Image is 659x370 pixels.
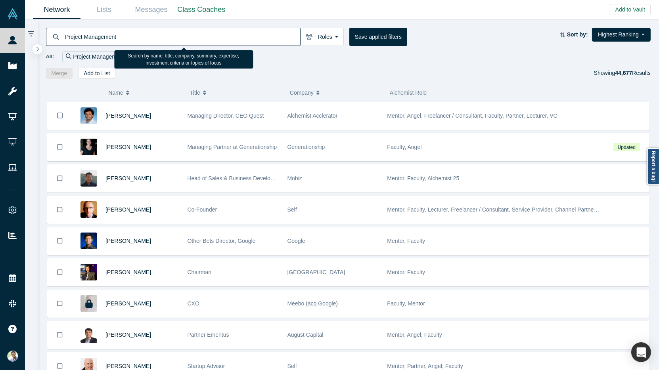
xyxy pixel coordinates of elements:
img: Vivek Mehra's Profile Image [80,326,97,343]
a: [PERSON_NAME] [105,144,151,150]
span: Partner Emeritus [188,332,229,338]
strong: 44,677 [615,70,632,76]
span: Startup Advisor [188,363,225,369]
a: [PERSON_NAME] [105,238,151,244]
span: [GEOGRAPHIC_DATA] [287,269,345,275]
button: Remove Filter [125,52,130,61]
span: Title [190,84,200,101]
span: Mentor, Angel, Faculty [387,332,443,338]
span: Co-Founder [188,206,217,213]
img: Rachel Chalmers's Profile Image [80,139,97,155]
button: Bookmark [48,321,72,349]
a: Messages [128,0,175,19]
span: Mentor, Faculty [387,238,425,244]
a: Class Coaches [175,0,228,19]
span: Generationship [287,144,325,150]
img: Alchemist Vault Logo [7,8,18,19]
img: Robert Winder's Profile Image [80,201,97,218]
button: Company [290,84,381,101]
span: Company [290,84,314,101]
button: Bookmark [48,165,72,192]
img: Ravi Belani's Account [7,351,18,362]
span: Mentor, Faculty, Alchemist 25 [387,175,460,181]
span: Mentor, Faculty, Lecturer, Freelancer / Consultant, Service Provider, Channel Partner, Corporate ... [387,206,648,213]
div: Project Management [62,51,134,62]
img: Gnani Palanikumar's Profile Image [80,107,97,124]
button: Roles [300,28,344,46]
span: CXO [188,300,199,307]
button: Save applied filters [349,28,407,46]
span: Managing Director, CEO Quest [188,113,264,119]
span: Self [287,363,297,369]
a: [PERSON_NAME] [105,269,151,275]
button: Add to Vault [610,4,651,15]
a: [PERSON_NAME] [105,300,151,307]
span: Self [287,206,297,213]
span: Head of Sales & Business Development (interim) [188,175,308,181]
button: Bookmark [48,290,72,317]
span: Name [108,84,123,101]
a: [PERSON_NAME] [105,332,151,338]
span: Alchemist Acclerator [287,113,338,119]
button: Title [190,84,282,101]
input: Search by name, title, company, summary, expertise, investment criteria or topics of focus [64,27,300,46]
button: Bookmark [48,259,72,286]
a: Report a bug! [647,148,659,185]
span: All: [46,53,54,61]
span: Mentor, Angel, Freelancer / Consultant, Faculty, Partner, Lecturer, VC [387,113,557,119]
span: Alchemist Role [390,90,427,96]
span: Other Bets Director, Google [188,238,256,244]
span: Results [615,70,651,76]
img: Michael Chang's Profile Image [80,170,97,187]
span: Faculty, Angel [387,144,422,150]
span: Mentor, Faculty [387,269,425,275]
button: Bookmark [48,196,72,223]
button: Bookmark [48,227,72,255]
a: [PERSON_NAME] [105,175,151,181]
strong: Sort by: [567,31,588,38]
img: Timothy Chou's Profile Image [80,264,97,280]
span: Updated [613,143,640,151]
a: [PERSON_NAME] [105,113,151,119]
a: Lists [80,0,128,19]
button: Bookmark [48,134,72,161]
div: Showing [594,68,651,79]
img: Steven Kan's Profile Image [80,233,97,249]
button: Name [108,84,182,101]
span: Mobiz [287,175,302,181]
a: [PERSON_NAME] [105,363,151,369]
button: Merge [46,68,73,79]
button: Add to List [78,68,115,79]
span: Managing Partner at Generationship [188,144,277,150]
a: Network [33,0,80,19]
button: Highest Ranking [592,28,651,42]
button: Bookmark [48,102,72,130]
span: Google [287,238,305,244]
span: Chairman [188,269,212,275]
span: Faculty, Mentor [387,300,425,307]
a: [PERSON_NAME] [105,206,151,213]
span: August Capital [287,332,324,338]
span: Mentor, Partner, Angel, Faculty [387,363,463,369]
span: Meebo (acq Google) [287,300,338,307]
